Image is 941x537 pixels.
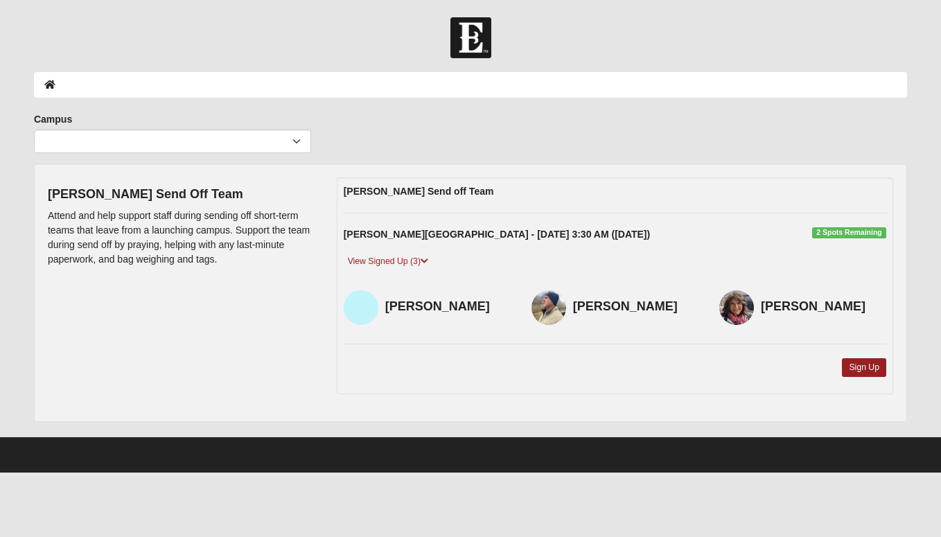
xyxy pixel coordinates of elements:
h4: [PERSON_NAME] [573,299,698,315]
a: View Signed Up (3) [344,254,432,269]
span: 2 Spots Remaining [812,227,886,238]
h4: [PERSON_NAME] [761,299,886,315]
label: Campus [34,112,72,126]
h4: [PERSON_NAME] [385,299,511,315]
img: Church of Eleven22 Logo [450,17,491,58]
a: Sign Up [842,358,886,377]
strong: [PERSON_NAME][GEOGRAPHIC_DATA] - [DATE] 3:30 AM ([DATE]) [344,229,651,240]
p: Attend and help support staff during sending off short-term teams that leave from a launching cam... [48,209,316,267]
strong: [PERSON_NAME] Send off Team [344,186,494,197]
img: Debbie Borland [719,290,754,325]
img: Doug Neve [344,290,378,325]
h4: [PERSON_NAME] Send Off Team [48,187,316,202]
img: David Carley [531,290,566,325]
